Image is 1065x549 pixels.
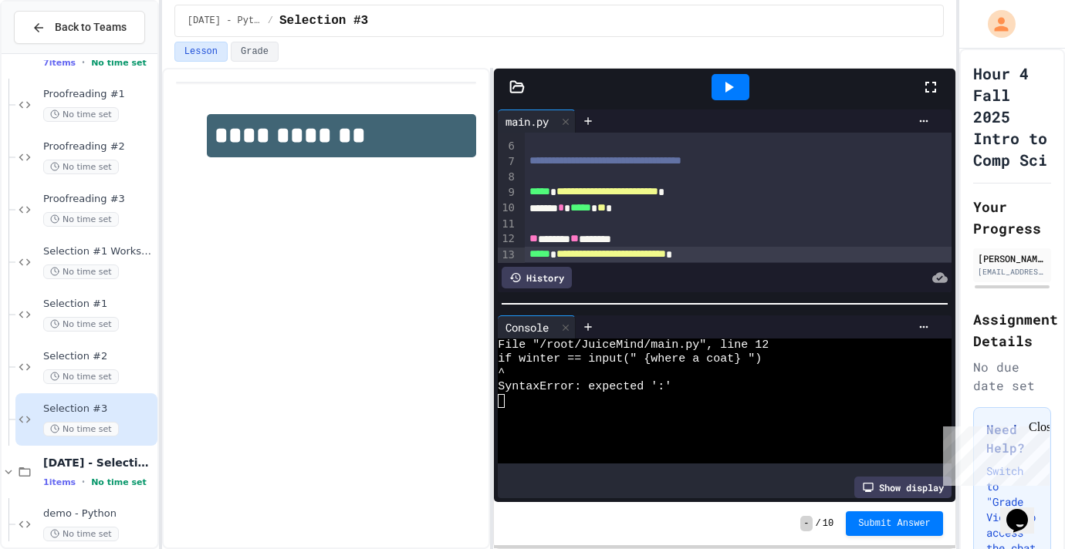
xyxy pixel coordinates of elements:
span: Selection #1 [43,298,154,311]
span: Proofreading #1 [43,88,154,101]
div: [PERSON_NAME] [978,251,1046,265]
span: if winter == input(" {where a coat} ") [498,352,762,366]
span: Selection #3 [279,12,368,30]
span: No time set [43,264,119,279]
span: ^ [498,366,505,380]
h2: Your Progress [973,196,1051,239]
div: History [502,267,572,288]
div: 12 [498,231,517,247]
div: 10 [498,200,517,216]
button: Grade [231,42,279,62]
div: 6 [498,139,517,154]
div: main.py [498,113,556,130]
button: Submit Answer [846,511,943,536]
div: Console [498,319,556,335]
span: Selection #3 [43,402,154,416]
span: Back to Teams [55,19,127,35]
div: 13 [498,248,517,263]
span: No time set [43,107,119,122]
div: main.py [498,109,576,133]
div: My Account [972,6,1019,42]
span: Selection #2 [43,350,154,363]
div: 9 [498,185,517,200]
span: No time set [43,527,119,541]
div: Show display [854,477,952,498]
div: [EMAIL_ADDRESS][DOMAIN_NAME] [978,266,1046,278]
h2: Assignment Details [973,308,1051,352]
span: Selection #1 Worksheet Verify [43,245,154,258]
span: Proofreading #2 [43,140,154,153]
span: SyntaxError: expected ':' [498,380,671,394]
div: 11 [498,217,517,232]
span: No time set [43,422,119,436]
span: File "/root/JuiceMind/main.py", line 12 [498,338,769,352]
span: 7 items [43,58,76,68]
div: Console [498,315,576,338]
span: 1 items [43,477,76,487]
span: / [816,517,821,530]
div: 8 [498,170,517,185]
iframe: chat widget [1000,487,1050,534]
span: • [82,56,85,69]
span: demo - Python [43,507,154,520]
span: - [800,516,812,531]
span: No time set [91,58,147,68]
span: • [82,476,85,488]
span: Sept 24 - Python M3 [188,15,262,27]
span: Submit Answer [858,517,931,530]
span: 10 [823,517,833,530]
div: No due date set [973,358,1051,395]
button: Back to Teams [14,11,145,44]
span: No time set [91,477,147,487]
span: No time set [43,369,119,384]
span: No time set [43,317,119,332]
div: Chat with us now!Close [6,6,106,98]
span: [DATE] - Selection #2 [43,456,154,470]
h1: Hour 4 Fall 2025 Intro to Comp Sci [973,62,1051,170]
div: 7 [498,154,517,170]
span: / [268,15,273,27]
span: No time set [43,212,119,227]
iframe: chat widget [937,420,1050,486]
span: Proofreading #3 [43,193,154,206]
span: No time set [43,160,119,174]
button: Lesson [174,42,228,62]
